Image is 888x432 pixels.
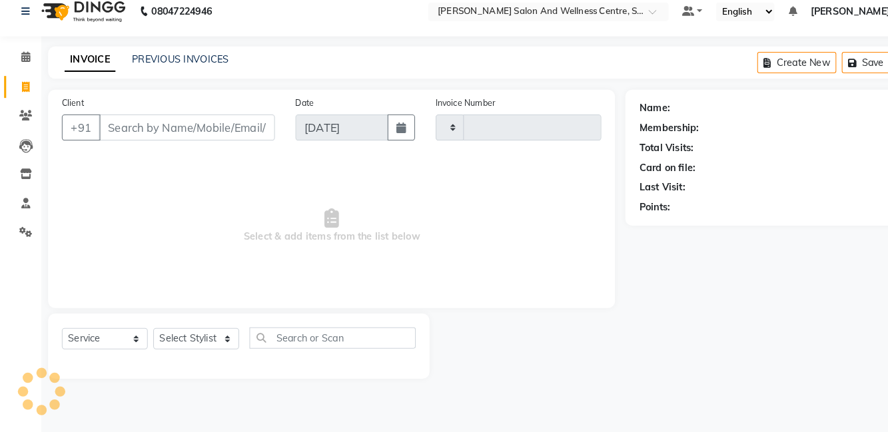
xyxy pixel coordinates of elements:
label: Date [286,107,304,118]
button: Create New [734,63,811,84]
div: Card on file: [620,168,674,182]
b: 08047224946 [147,5,205,43]
label: Invoice Number [422,107,480,118]
span: Select & add items from the list below [60,165,583,298]
a: PREVIOUS INVOICES [128,64,222,76]
div: Points: [620,207,650,221]
div: Name: [620,110,650,124]
a: INVOICE [63,59,112,83]
div: Last Visit: [620,188,664,202]
div: Membership: [620,130,677,144]
button: Save [816,63,863,84]
input: Search or Scan [242,330,403,351]
button: +91 [60,124,97,149]
input: Search by Name/Mobile/Email/Code [96,124,266,149]
span: [PERSON_NAME] [785,17,863,31]
img: logo [34,5,125,43]
label: Client [60,107,81,118]
div: Total Visits: [620,149,672,163]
